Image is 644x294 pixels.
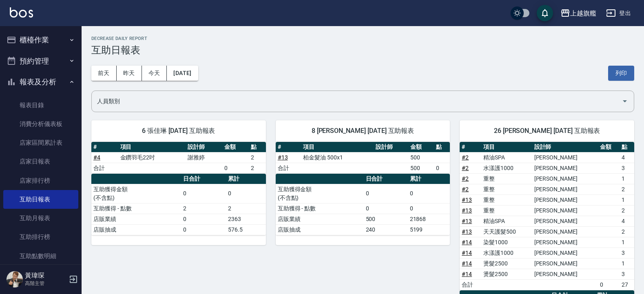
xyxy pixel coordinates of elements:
[532,184,598,195] td: [PERSON_NAME]
[181,174,226,184] th: 日合計
[285,127,440,135] span: 8 [PERSON_NAME] [DATE] 互助報表
[537,5,553,21] button: save
[462,218,472,224] a: #13
[3,115,78,133] a: 消費分析儀表板
[226,214,266,224] td: 2363
[101,127,256,135] span: 6 張佳琳 [DATE] 互助報表
[3,190,78,209] a: 互助日報表
[462,186,469,192] a: #2
[557,5,600,22] button: 上越旗艦
[276,214,364,224] td: 店販業績
[226,174,266,184] th: 累計
[249,142,266,153] th: 點
[481,205,532,216] td: 重整
[93,154,100,161] a: #4
[481,248,532,258] td: 水漾護1000
[3,71,78,93] button: 報表及分析
[408,152,434,163] td: 500
[532,248,598,258] td: [PERSON_NAME]
[620,163,634,173] td: 3
[618,95,631,108] button: Open
[91,203,181,214] td: 互助獲得 - 點數
[91,174,266,235] table: a dense table
[408,142,434,153] th: 金額
[460,279,481,290] td: 合計
[91,66,117,81] button: 前天
[481,173,532,184] td: 重整
[532,216,598,226] td: [PERSON_NAME]
[278,154,288,161] a: #13
[142,66,167,81] button: 今天
[3,29,78,51] button: 櫃檯作業
[364,214,408,224] td: 500
[620,237,634,248] td: 1
[462,250,472,256] a: #14
[408,163,434,173] td: 500
[620,226,634,237] td: 2
[620,205,634,216] td: 2
[620,184,634,195] td: 2
[276,163,301,173] td: 合計
[481,269,532,279] td: 燙髮2500
[603,6,634,21] button: 登出
[598,142,620,153] th: 金額
[91,214,181,224] td: 店販業績
[91,142,266,174] table: a dense table
[462,228,472,235] a: #13
[249,163,266,173] td: 2
[364,184,408,203] td: 0
[3,247,78,265] a: 互助點數明細
[620,195,634,205] td: 1
[91,184,181,203] td: 互助獲得金額 (不含點)
[434,142,450,153] th: 點
[481,142,532,153] th: 項目
[276,224,364,235] td: 店販抽成
[620,258,634,269] td: 1
[532,205,598,216] td: [PERSON_NAME]
[408,214,450,224] td: 21868
[532,173,598,184] td: [PERSON_NAME]
[532,258,598,269] td: [PERSON_NAME]
[462,207,472,214] a: #13
[408,174,450,184] th: 累計
[301,152,373,163] td: 柏金髮油 500x1
[91,163,118,173] td: 合計
[462,175,469,182] a: #2
[226,184,266,203] td: 0
[181,184,226,203] td: 0
[167,66,198,81] button: [DATE]
[608,66,634,81] button: 列印
[532,226,598,237] td: [PERSON_NAME]
[462,165,469,171] a: #2
[118,152,186,163] td: 金鑽羽毛22吋
[301,142,373,153] th: 項目
[91,44,634,56] h3: 互助日報表
[186,152,222,163] td: 謝雅婷
[91,142,118,153] th: #
[532,163,598,173] td: [PERSON_NAME]
[3,171,78,190] a: 店家排行榜
[364,224,408,235] td: 240
[118,142,186,153] th: 項目
[226,224,266,235] td: 576.5
[570,8,596,18] div: 上越旗艦
[481,258,532,269] td: 燙髮2500
[532,195,598,205] td: [PERSON_NAME]
[408,203,450,214] td: 0
[460,142,634,290] table: a dense table
[181,224,226,235] td: 0
[481,226,532,237] td: 天天護髮500
[364,203,408,214] td: 0
[408,224,450,235] td: 5199
[532,269,598,279] td: [PERSON_NAME]
[532,142,598,153] th: 設計師
[620,152,634,163] td: 4
[117,66,142,81] button: 昨天
[7,271,23,287] img: Person
[374,142,409,153] th: 設計師
[481,152,532,163] td: 精油SPA
[620,142,634,153] th: 點
[408,184,450,203] td: 0
[3,228,78,246] a: 互助排行榜
[25,280,66,287] p: 高階主管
